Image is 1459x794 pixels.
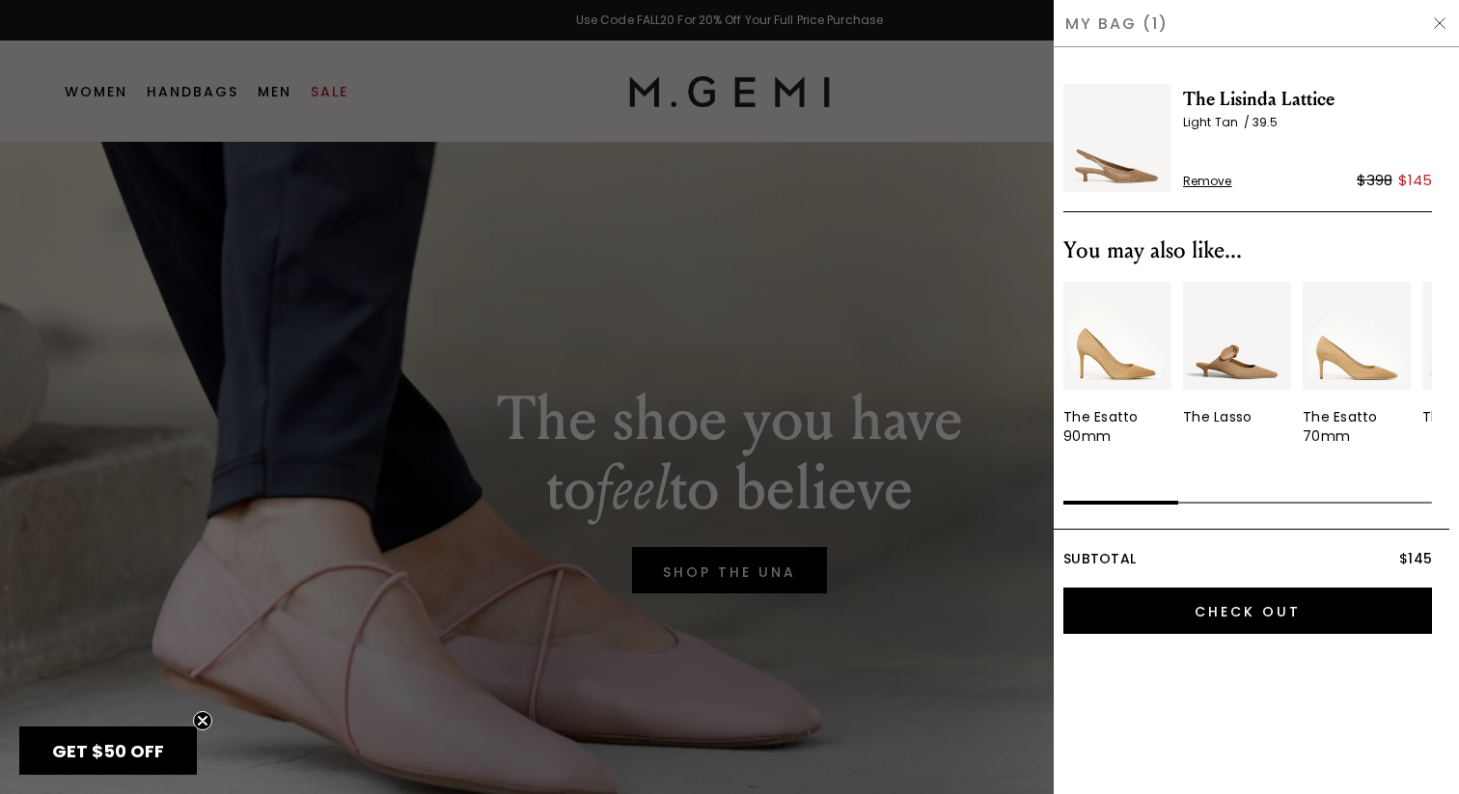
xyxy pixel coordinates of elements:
[1253,114,1278,130] span: 39.5
[1183,282,1291,390] img: 7344597827643_01_Main_New_TheLasso_LightTan_Suede_Leather_2953ce1c-60c9-49d0-b03a-e8d9b8e57621_29...
[1063,549,1136,568] span: Subtotal
[1303,407,1411,446] div: The Esatto 70mm
[1432,15,1447,31] img: Hide Drawer
[19,726,197,775] div: GET $50 OFFClose teaser
[1183,407,1252,426] div: The Lasso
[52,739,164,763] span: GET $50 OFF
[1398,169,1432,192] div: $145
[1063,235,1432,266] div: You may also like...
[1063,84,1171,192] img: The Lisinda Lattice
[1183,174,1232,189] span: Remove
[1063,282,1171,390] img: v_09480_01_Main_New_TheEsatto90_Cappuccino_Suede_290x387_crop_center.jpg
[1063,282,1171,446] a: The Esatto 90mm
[1303,282,1411,390] img: v_11801_01_Main_New_TheEsatto70_Cappuccino_Suede_290x387_crop_center.jpg
[1357,169,1392,192] div: $398
[1183,114,1253,130] span: Light Tan
[1063,588,1432,634] input: Check Out
[1183,84,1432,115] span: The Lisinda Lattice
[1063,407,1171,446] div: The Esatto 90mm
[193,711,212,730] button: Close teaser
[1303,282,1411,446] a: The Esatto 70mm
[1183,282,1291,426] a: The Lasso
[1399,549,1432,568] span: $145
